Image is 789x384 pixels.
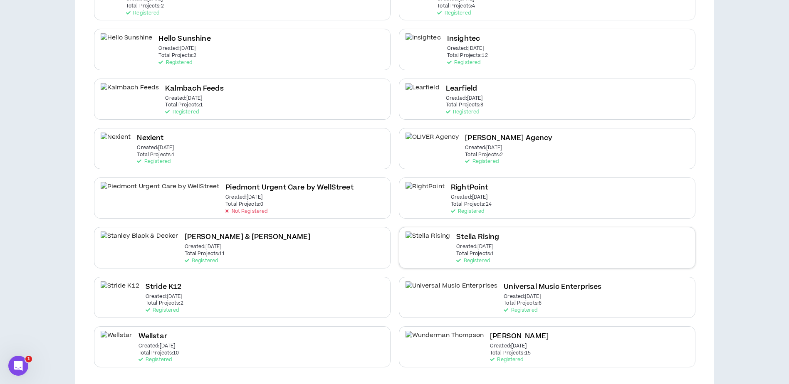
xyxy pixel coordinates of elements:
p: Registered [126,10,159,16]
h2: [PERSON_NAME] [490,331,549,342]
p: Registered [446,109,479,115]
h2: Learfield [446,83,477,94]
p: Total Projects: 24 [451,202,492,207]
h2: Stride K12 [146,281,182,293]
p: Created: [DATE] [139,343,176,349]
h2: Wellstar [139,331,167,342]
img: Stella Rising [406,231,450,250]
img: Wellstar [101,331,132,350]
p: Registered [447,60,480,66]
p: Registered [504,308,537,313]
span: 1 [25,356,32,362]
p: Total Projects: 4 [437,3,475,9]
p: Total Projects: 11 [185,251,225,257]
p: Total Projects: 15 [490,350,531,356]
h2: Insightec [447,33,480,44]
h2: Universal Music Enterprises [504,281,601,293]
p: Registered [451,209,484,214]
p: Registered [146,308,179,313]
img: Wunderman Thompson [406,331,484,350]
img: Hello Sunshine [101,33,153,52]
p: Registered [165,109,198,115]
p: Created: [DATE] [447,46,484,52]
h2: Nexient [137,133,163,144]
iframe: Intercom live chat [8,356,28,376]
h2: [PERSON_NAME] & [PERSON_NAME] [185,231,311,243]
p: Registered [490,357,523,363]
img: Nexient [101,133,131,151]
img: Insightec [406,33,441,52]
img: Universal Music Enterprises [406,281,498,300]
p: Registered [456,258,490,264]
p: Created: [DATE] [456,244,493,250]
p: Total Projects: 1 [456,251,494,257]
p: Registered [137,159,170,165]
p: Total Projects: 3 [446,102,484,108]
p: Not Registered [225,209,267,214]
img: Stride K12 [101,281,139,300]
h2: Stella Rising [456,231,499,243]
p: Created: [DATE] [446,96,483,101]
img: OLIVER Agency [406,133,459,151]
p: Total Projects: 2 [126,3,164,9]
p: Registered [185,258,218,264]
p: Created: [DATE] [158,46,195,52]
p: Total Projects: 2 [146,300,183,306]
p: Registered [465,159,498,165]
p: Created: [DATE] [137,145,174,151]
h2: RightPoint [451,182,488,193]
p: Total Projects: 1 [165,102,203,108]
p: Total Projects: 1 [137,152,175,158]
p: Created: [DATE] [504,294,541,300]
img: Kalmbach Feeds [101,83,159,102]
img: Learfield [406,83,440,102]
img: RightPoint [406,182,445,201]
p: Created: [DATE] [465,145,502,151]
p: Total Projects: 12 [447,53,488,59]
h2: Kalmbach Feeds [165,83,223,94]
p: Created: [DATE] [451,194,488,200]
h2: Piedmont Urgent Care by WellStreet [225,182,353,193]
p: Registered [437,10,470,16]
p: Registered [158,60,192,66]
p: Created: [DATE] [225,194,262,200]
p: Total Projects: 0 [225,202,263,207]
p: Created: [DATE] [490,343,527,349]
p: Created: [DATE] [185,244,222,250]
p: Total Projects: 6 [504,300,542,306]
p: Total Projects: 2 [465,152,503,158]
p: Registered [139,357,172,363]
h2: [PERSON_NAME] Agency [465,133,552,144]
img: Stanley Black & Decker [101,231,178,250]
p: Total Projects: 10 [139,350,179,356]
p: Created: [DATE] [165,96,202,101]
p: Total Projects: 2 [158,53,196,59]
img: Piedmont Urgent Care by WellStreet [101,182,220,201]
h2: Hello Sunshine [158,33,210,44]
p: Created: [DATE] [146,294,183,300]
